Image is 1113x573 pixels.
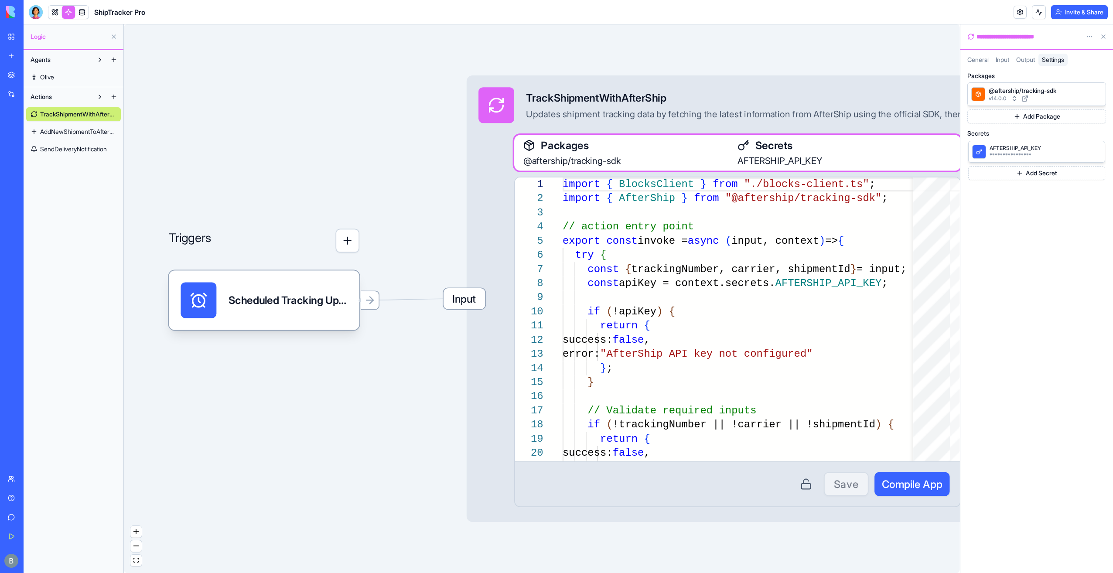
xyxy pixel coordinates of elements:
span: } [700,178,707,190]
span: !trackingNumber || !carrier || !shipmentId [613,419,875,430]
span: "./blocks-client.ts" [744,178,869,190]
span: !apiKey [613,305,656,317]
span: Input [996,56,1009,63]
div: 16 [515,389,543,403]
span: "@aftership/tracking-sdk" [725,192,882,204]
span: { [644,320,650,331]
span: "Missing required parameters: trackingNumber, [PERSON_NAME] [600,461,969,473]
span: Compile App [882,477,942,491]
div: 18 [515,418,543,432]
a: TrackShipmentWithAfterShip [26,107,121,121]
p: Triggers [169,229,211,253]
span: { [606,178,612,190]
div: 13 [515,347,543,361]
span: { [669,305,675,317]
div: 2 [515,191,543,205]
div: 21 [515,460,543,474]
div: InputTrackShipmentWithAfterShipUpdates shipment tracking data by fetching the latest information ... [467,75,1068,522]
span: from [694,192,719,204]
span: invoke = [638,235,688,246]
div: 3 [515,206,543,220]
div: 12 [515,333,543,347]
span: BlocksClient [619,178,694,190]
span: { [625,263,631,275]
span: ) [819,235,825,246]
div: Updates shipment tracking data by fetching the latest information from AfterShip using the offici... [526,108,973,120]
span: from [713,178,737,190]
a: SendDeliveryNotification [26,142,121,156]
button: zoom out [130,540,142,552]
button: v14.0.0 [989,95,1018,102]
img: logo [6,6,60,18]
span: Agents [31,55,51,64]
span: ( [606,419,612,430]
span: ( [606,305,612,317]
span: SendDeliveryNotification [40,145,107,153]
div: 9 [515,290,543,304]
span: { [600,249,606,261]
span: { [888,419,894,430]
div: 8 [515,276,543,290]
div: 11 [515,319,543,333]
span: // Validate required inputs [587,404,756,416]
button: zoom in [130,526,142,538]
span: false [613,447,644,459]
div: 10 [515,305,543,319]
span: Packages [541,138,588,153]
span: AFTERSHIP_API_KEY [775,277,882,289]
span: { [644,433,650,444]
div: 1 [515,177,543,191]
button: Add Secret [968,166,1105,180]
span: } [587,376,594,388]
span: AfterShip [619,192,675,204]
span: @aftership/tracking-sdk [523,155,621,167]
span: { [838,235,844,246]
div: 6 [515,248,543,262]
span: Logic [31,32,107,41]
span: Secrets [967,130,989,136]
span: import [563,192,600,204]
span: ; [881,277,888,289]
span: General [967,56,989,63]
a: AddNewShipmentToAfterShip [26,125,121,139]
span: @aftership/tracking-sdk [989,86,1056,95]
span: => [825,235,838,246]
span: = input; [857,263,907,275]
button: Invite & Share [1051,5,1108,19]
div: 17 [515,404,543,418]
div: Scheduled Tracking UpdatesTrigger [169,270,359,330]
span: TrackShipmentWithAfterShip [40,110,116,119]
span: error: [563,348,600,360]
span: false [613,334,644,345]
div: 5 [515,234,543,248]
span: ) [656,305,662,317]
span: Secrets [755,138,792,153]
div: 15 [515,375,543,389]
span: const [606,235,638,246]
div: 14 [515,361,543,375]
span: Output [1016,56,1035,63]
span: Packages [967,73,995,79]
span: AFTERSHIP_API_KEY [737,155,823,167]
span: if [587,305,600,317]
span: input, context [731,235,819,246]
span: return [600,433,638,444]
span: trackingNumber, carrier, shipmentId [632,263,850,275]
span: , [644,334,650,345]
span: import [563,178,600,190]
div: Triggers [169,181,359,330]
button: Agents [26,53,93,67]
div: 7 [515,262,543,276]
button: Actions [26,90,93,104]
span: ) [875,419,881,430]
span: Input [444,288,485,309]
span: ; [606,362,612,374]
span: } [850,263,857,275]
span: success: [563,447,613,459]
span: // action entry point [563,221,694,232]
span: } [682,192,688,204]
span: const [587,277,619,289]
span: Actions [31,92,52,101]
button: Add Package [967,109,1106,123]
span: export [563,235,600,246]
